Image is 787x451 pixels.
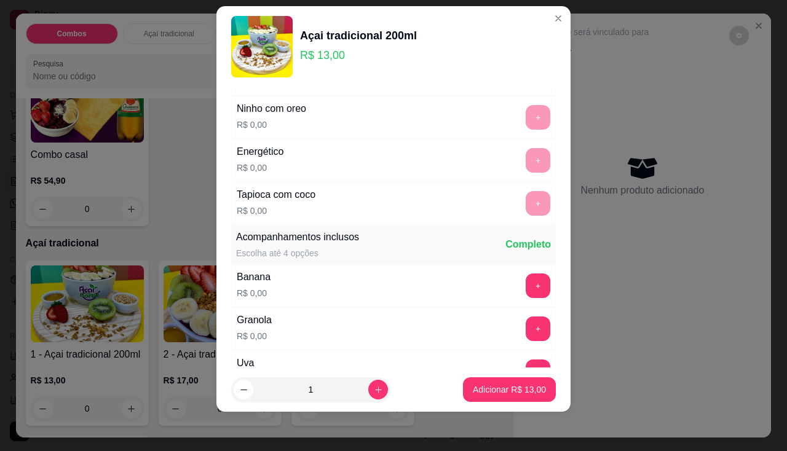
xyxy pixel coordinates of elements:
p: R$ 0,00 [237,287,271,299]
div: Energético [237,144,284,159]
button: add [526,359,550,384]
div: Acompanhamentos inclusos [236,230,359,245]
div: Escolha até 4 opções [236,247,359,259]
button: Adicionar R$ 13,00 [463,377,556,402]
div: Tapioca com coco [237,187,315,202]
p: R$ 0,00 [237,162,284,174]
div: Granola [237,313,272,327]
button: add [526,316,550,341]
p: R$ 0,00 [237,330,272,342]
div: Ninho com oreo [237,101,306,116]
div: Uva [237,356,267,371]
p: Adicionar R$ 13,00 [473,383,546,396]
p: R$ 0,00 [237,205,315,217]
button: decrease-product-quantity [234,380,253,399]
img: product-image [231,16,293,77]
div: Açai tradicional 200ml [300,27,417,44]
div: Banana [237,270,271,284]
p: R$ 0,00 [237,119,306,131]
button: add [526,273,550,298]
p: R$ 13,00 [300,47,417,64]
button: increase-product-quantity [368,380,388,399]
button: Close [548,9,568,28]
div: Completo [505,237,551,252]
